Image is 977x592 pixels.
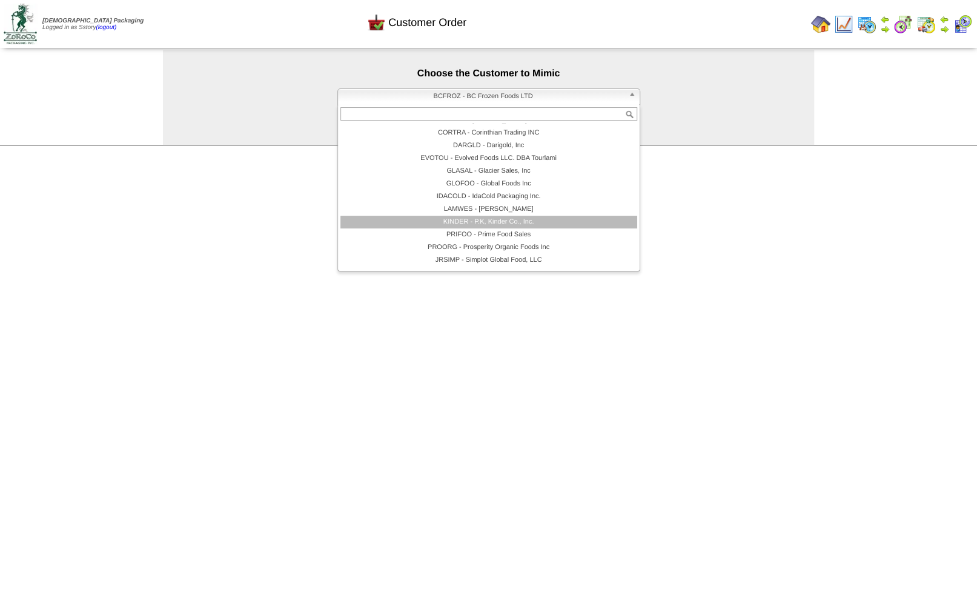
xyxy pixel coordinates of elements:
[857,15,876,34] img: calendarprod.gif
[939,24,949,34] img: arrowright.gif
[42,18,144,31] span: Logged in as Sstory
[417,68,560,79] span: Choose the Customer to Mimic
[340,216,637,228] li: KINDER - P.K, Kinder Co., Inc.
[96,24,116,31] a: (logout)
[42,18,144,24] span: [DEMOGRAPHIC_DATA] Packaging
[811,15,830,34] img: home.gif
[880,15,890,24] img: arrowleft.gif
[953,15,972,34] img: calendarcustomer.gif
[340,228,637,241] li: PRIFOO - Prime Food Sales
[939,15,949,24] img: arrowleft.gif
[343,89,624,104] span: BCFROZ - BC Frozen Foods LTD
[340,165,637,178] li: GLASAL - Glacier Sales, Inc
[340,203,637,216] li: LAMWES - [PERSON_NAME]
[340,267,637,279] li: SONEND - [PERSON_NAME] Endeavors, LLC DBA HUNDY
[893,15,913,34] img: calendarblend.gif
[4,4,37,44] img: zoroco-logo-small.webp
[916,15,936,34] img: calendarinout.gif
[340,139,637,152] li: DARGLD - Darigold, Inc
[340,254,637,267] li: JRSIMP - Simplot Global Food, LLC
[340,178,637,190] li: GLOFOO - Global Foods Inc
[340,152,637,165] li: EVOTOU - Evolved Foods LLC. DBA Tourlami
[340,190,637,203] li: IDACOLD - IdaCold Packaging Inc.
[366,13,386,32] img: cust_order.png
[834,15,853,34] img: line_graph.gif
[880,24,890,34] img: arrowright.gif
[340,241,637,254] li: PROORG - Prosperity Organic Foods Inc
[388,16,466,29] span: Customer Order
[340,127,637,139] li: CORTRA - Corinthian Trading INC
